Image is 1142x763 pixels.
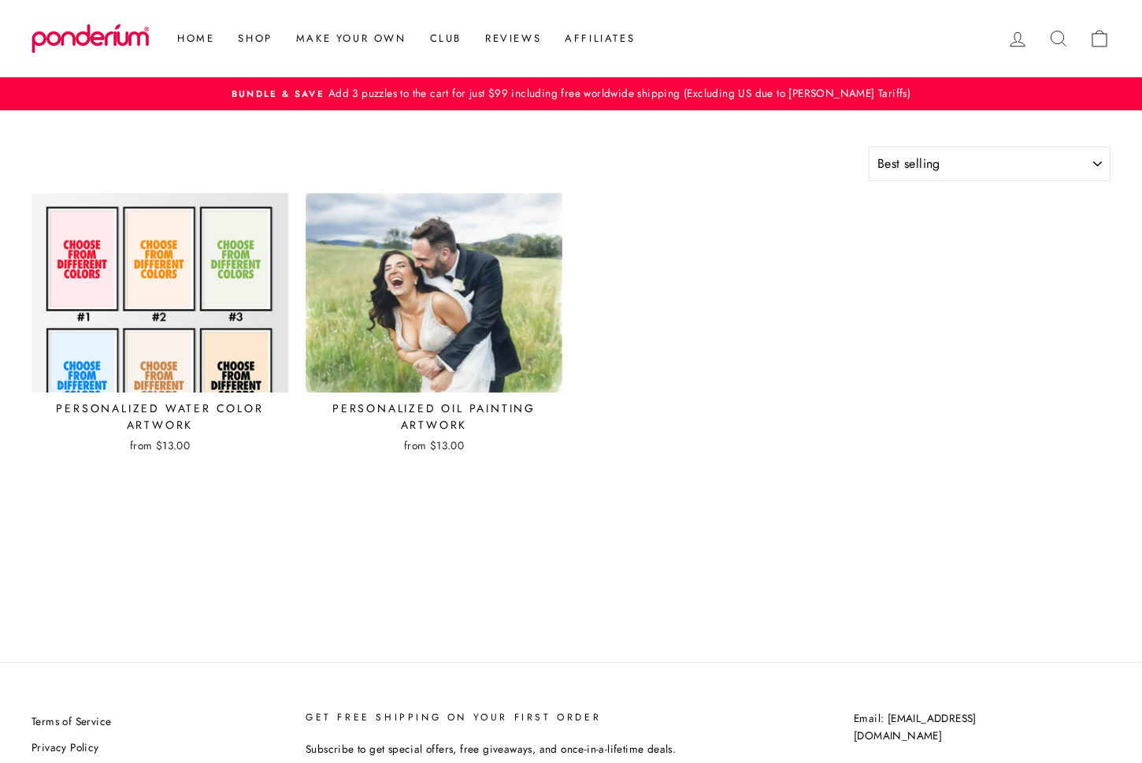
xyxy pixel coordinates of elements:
ul: Primary [158,24,647,53]
div: Personalized Water Color Artwork [32,400,288,434]
p: GET FREE SHIPPING ON YOUR FIRST ORDER [306,710,789,725]
div: from $13.00 [306,437,562,453]
a: Terms of Service [32,710,111,734]
a: Personalized Water Color Artwork from $13.00 [32,193,288,459]
a: Privacy Policy [32,736,99,760]
a: Affiliates [553,24,647,53]
div: Personalized Oil Painting Artwork [306,400,562,434]
a: Home [165,24,226,53]
a: Shop [226,24,284,53]
img: Ponderium [32,24,150,54]
p: Subscribe to get special offers, free giveaways, and once-in-a-lifetime deals. [306,741,789,758]
p: Email: [EMAIL_ADDRESS][DOMAIN_NAME] [854,710,1063,745]
a: Make Your Own [284,24,418,53]
a: Personalized Oil Painting Artwork from $13.00 [306,193,562,459]
a: Club [418,24,473,53]
a: Bundle & SaveAdd 3 puzzles to the cart for just $99 including free worldwide shipping (Excluding ... [35,85,1107,102]
span: Bundle & Save [232,87,324,100]
span: Add 3 puzzles to the cart for just $99 including free worldwide shipping (Excluding US due to [PE... [324,85,910,101]
a: Reviews [473,24,553,53]
div: from $13.00 [32,437,288,453]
